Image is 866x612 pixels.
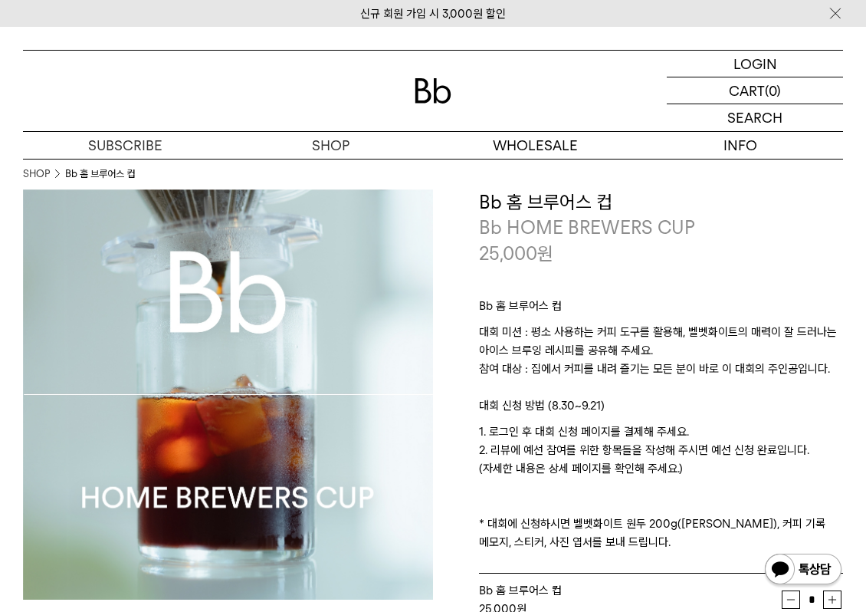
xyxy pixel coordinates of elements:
p: LOGIN [733,51,777,77]
p: Bb HOME BREWERS CUP [479,215,843,241]
p: 대회 신청 방법 (8.30~9.21) [479,396,843,423]
img: 로고 [415,78,451,104]
a: 신규 회원 가입 시 3,000원 할인 [360,7,506,21]
a: CART (0) [667,77,843,104]
button: 감소 [782,591,800,609]
a: SHOP [228,132,434,159]
p: 1. 로그인 후 대회 신청 페이지를 결제해 주세요. 2. 리뷰에 예선 참여를 위한 항목들을 작성해 주시면 예선 신청 완료입니다. (자세한 내용은 상세 페이지를 확인해 주세요.... [479,423,843,551]
h3: Bb 홈 브루어스 컵 [479,189,843,216]
p: 25,000 [479,241,553,267]
img: 카카오톡 채널 1:1 채팅 버튼 [763,552,843,589]
button: 증가 [823,591,841,609]
span: 원 [537,242,553,265]
p: 대회 미션 : 평소 사용하는 커피 도구를 활용해, 벨벳화이트의 매력이 잘 드러나는 아이스 브루잉 레시피를 공유해 주세요. 참여 대상 : 집에서 커피를 내려 즐기는 모든 분이 ... [479,323,843,396]
p: CART [729,77,765,104]
p: SEARCH [727,104,782,131]
span: Bb 홈 브루어스 컵 [479,584,562,597]
a: SUBSCRIBE [23,132,228,159]
p: (0) [765,77,781,104]
a: SHOP [23,166,50,182]
p: WHOLESALE [433,132,638,159]
p: Bb 홈 브루어스 컵 [479,297,843,323]
li: Bb 홈 브루어스 컵 [65,166,135,182]
a: LOGIN [667,51,843,77]
p: INFO [638,132,844,159]
img: Bb 홈 브루어스 컵 [23,189,433,600]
